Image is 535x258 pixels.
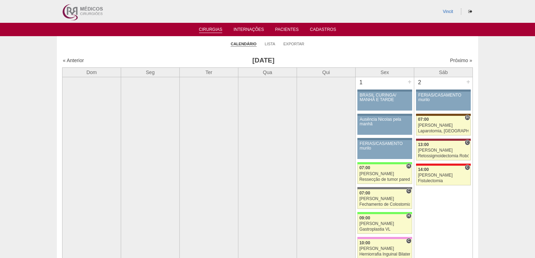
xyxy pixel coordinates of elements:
[63,58,84,63] a: « Anterior
[359,165,370,170] span: 07:00
[297,67,356,77] th: Qui
[357,140,412,159] a: FÉRIAS/CASAMENTO murilo
[418,179,469,183] div: Fistulectomia
[233,27,264,34] a: Internações
[443,9,453,14] a: Vincit
[360,93,410,102] div: BRASIL CURINGA/ MANHÃ E TARDE
[310,27,336,34] a: Cadastros
[180,67,238,77] th: Ter
[359,252,410,257] div: Herniorrafia Inguinal Bilateral
[416,141,471,160] a: C 13:00 [PERSON_NAME] Retossigmoidectomia Robótica
[359,216,370,220] span: 09:00
[416,139,471,141] div: Key: Sírio Libanês
[418,167,429,172] span: 14:00
[418,148,469,153] div: [PERSON_NAME]
[465,77,471,86] div: +
[357,189,412,209] a: C 07:00 [PERSON_NAME] Fechamento de Colostomia ou Enterostomia
[416,92,471,111] a: FÉRIAS/CASAMENTO murilo
[199,27,223,33] a: Cirurgias
[275,27,299,34] a: Pacientes
[360,117,410,126] div: Ausência Nicolas pela manhã
[357,214,412,234] a: H 09:00 [PERSON_NAME] Gastroplastia VL
[357,92,412,111] a: BRASIL CURINGA/ MANHÃ E TARDE
[418,142,429,147] span: 13:00
[161,55,366,66] h3: [DATE]
[360,141,410,151] div: FÉRIAS/CASAMENTO murilo
[359,191,370,196] span: 07:00
[357,162,412,164] div: Key: Brasil
[418,154,469,158] div: Retossigmoidectomia Robótica
[356,67,414,77] th: Sex
[265,41,275,46] a: Lista
[406,188,411,194] span: Consultório
[359,197,410,201] div: [PERSON_NAME]
[450,58,472,63] a: Próximo »
[359,240,370,245] span: 10:00
[416,90,471,92] div: Key: Aviso
[359,177,410,182] div: Ressecção de tumor parede abdominal pélvica
[357,164,412,184] a: H 07:00 [PERSON_NAME] Ressecção de tumor parede abdominal pélvica
[407,77,412,86] div: +
[465,140,470,145] span: Consultório
[418,93,469,102] div: FÉRIAS/CASAMENTO murilo
[418,173,469,178] div: [PERSON_NAME]
[406,213,411,219] span: Hospital
[121,67,180,77] th: Seg
[231,41,256,47] a: Calendário
[416,116,471,135] a: H 07:00 [PERSON_NAME] Laparotomia, [GEOGRAPHIC_DATA], Drenagem, Bridas
[359,202,410,207] div: Fechamento de Colostomia ou Enterostomia
[359,221,410,226] div: [PERSON_NAME]
[357,116,412,135] a: Ausência Nicolas pela manhã
[283,41,304,46] a: Exportar
[414,77,425,88] div: 2
[357,138,412,140] div: Key: Aviso
[406,238,411,244] span: Consultório
[357,114,412,116] div: Key: Aviso
[238,67,297,77] th: Qua
[465,115,470,120] span: Hospital
[359,246,410,251] div: [PERSON_NAME]
[418,129,469,133] div: Laparotomia, [GEOGRAPHIC_DATA], Drenagem, Bridas
[356,77,366,88] div: 1
[416,164,471,166] div: Key: Assunção
[357,187,412,189] div: Key: Santa Catarina
[416,166,471,185] a: C 14:00 [PERSON_NAME] Fistulectomia
[465,165,470,170] span: Consultório
[418,117,429,122] span: 07:00
[62,67,121,77] th: Dom
[359,227,410,232] div: Gastroplastia VL
[359,172,410,176] div: [PERSON_NAME]
[357,212,412,214] div: Key: Brasil
[468,9,472,14] i: Sair
[406,163,411,169] span: Hospital
[414,67,473,77] th: Sáb
[357,237,412,239] div: Key: Albert Einstein
[418,123,469,128] div: [PERSON_NAME]
[357,90,412,92] div: Key: Aviso
[416,114,471,116] div: Key: Santa Joana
